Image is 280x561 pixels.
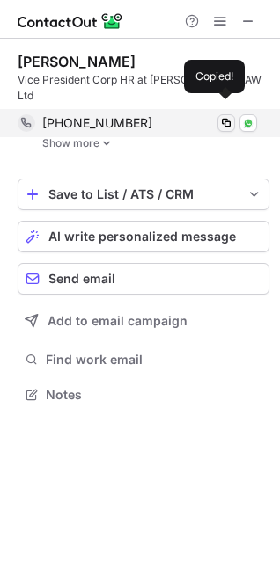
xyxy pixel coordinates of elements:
[18,53,136,70] div: [PERSON_NAME]
[18,72,269,104] div: Vice President Corp HR at [PERSON_NAME] SAW Ltd
[48,229,236,244] span: AI write personalized message
[48,314,188,328] span: Add to email campaign
[18,305,269,337] button: Add to email campaign
[18,347,269,372] button: Find work email
[18,178,269,210] button: save-profile-one-click
[101,137,112,149] img: -
[42,137,269,149] a: Show more
[42,115,152,131] span: [PHONE_NUMBER]
[18,382,269,407] button: Notes
[18,263,269,295] button: Send email
[46,387,262,403] span: Notes
[48,272,115,286] span: Send email
[18,11,123,32] img: ContactOut v5.3.10
[18,221,269,252] button: AI write personalized message
[46,352,262,368] span: Find work email
[48,187,239,201] div: Save to List / ATS / CRM
[243,118,254,128] img: Whatsapp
